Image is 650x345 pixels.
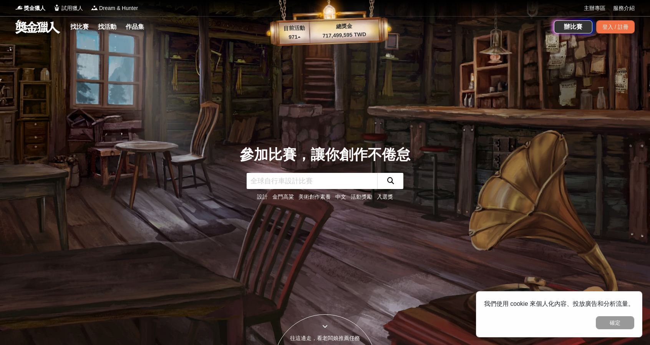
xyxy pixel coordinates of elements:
a: 作品集 [123,22,147,32]
p: 717,499,595 TWD [310,30,379,40]
a: 入選獎 [377,194,393,200]
span: 我們使用 cookie 來個人化內容、投放廣告和分析流量。 [484,300,634,307]
a: 服務介紹 [613,4,635,12]
input: 全球自行車設計比賽 [247,173,377,189]
a: 活動獎勵 [351,194,372,200]
span: Dream & Hunter [99,4,138,12]
a: 設計 [257,194,268,200]
p: 971 ▴ [279,33,310,42]
p: 總獎金 [309,21,379,32]
a: 找活動 [95,22,119,32]
a: 美術創作素養 [298,194,331,200]
img: Logo [15,4,23,12]
div: 往這邊走，看老闆娘推薦任務 [274,334,376,342]
a: Logo試用獵人 [53,4,83,12]
img: Logo [91,4,98,12]
a: 辦比賽 [554,20,592,33]
div: 登入 / 註冊 [596,20,635,33]
a: 找比賽 [67,22,92,32]
span: 獎金獵人 [24,4,45,12]
a: 金門高粱 [272,194,294,200]
a: 主辦專區 [584,4,605,12]
div: 參加比賽，讓你創作不倦怠 [240,144,410,166]
a: 中文 [335,194,346,200]
a: LogoDream & Hunter [91,4,138,12]
img: Logo [53,4,61,12]
a: Logo獎金獵人 [15,4,45,12]
span: 試用獵人 [61,4,83,12]
p: 目前活動 [279,24,310,33]
button: 確定 [596,316,634,329]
